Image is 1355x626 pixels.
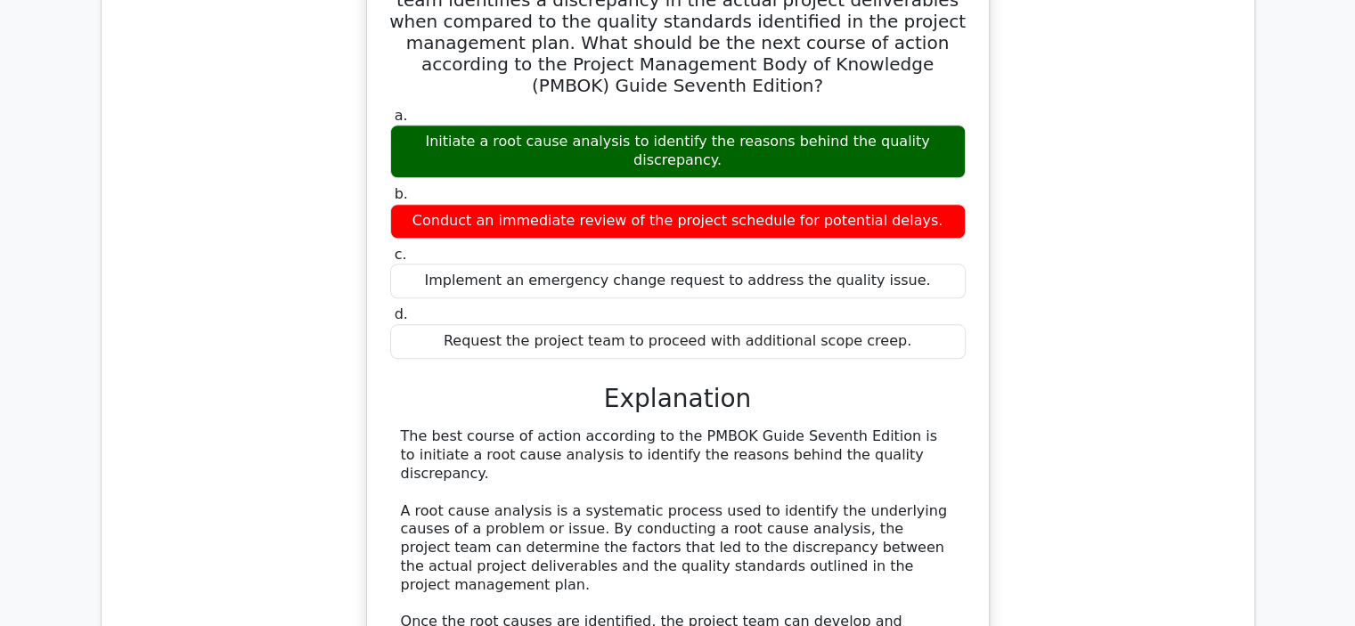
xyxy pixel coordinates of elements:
div: Request the project team to proceed with additional scope creep. [390,324,966,359]
span: a. [395,107,408,124]
div: Implement an emergency change request to address the quality issue. [390,264,966,298]
div: Conduct an immediate review of the project schedule for potential delays. [390,204,966,239]
span: c. [395,246,407,263]
span: b. [395,185,408,202]
h3: Explanation [401,384,955,414]
div: Initiate a root cause analysis to identify the reasons behind the quality discrepancy. [390,125,966,178]
span: d. [395,305,408,322]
